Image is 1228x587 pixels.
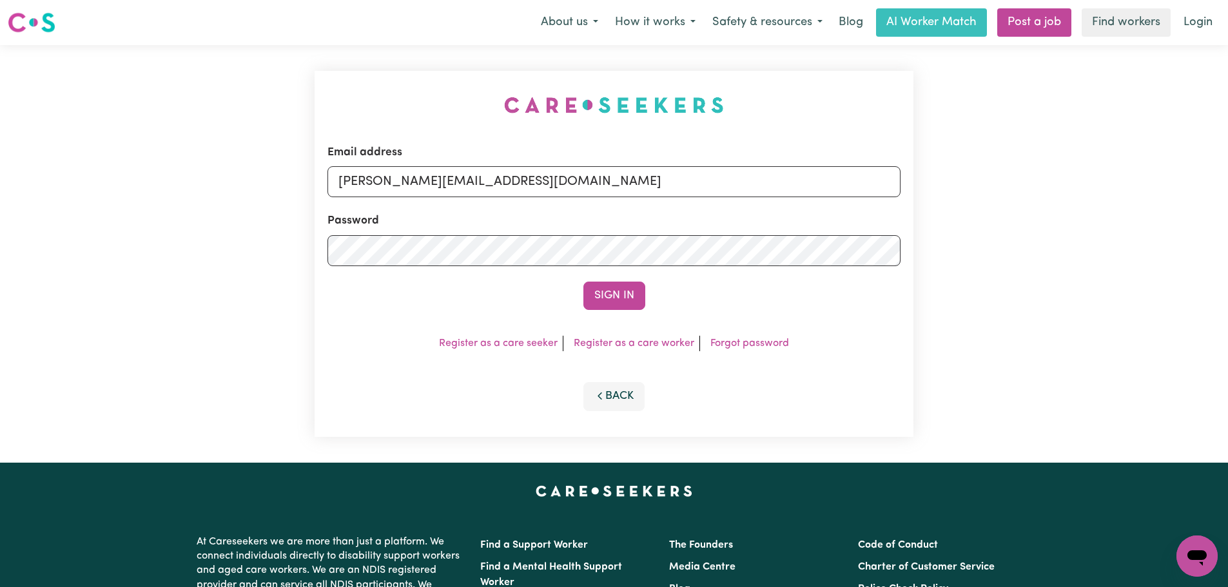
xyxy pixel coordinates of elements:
[1176,535,1218,577] iframe: Button to launch messaging window
[607,9,704,36] button: How it works
[536,486,692,496] a: Careseekers home page
[574,338,694,349] a: Register as a care worker
[831,8,871,37] a: Blog
[532,9,607,36] button: About us
[997,8,1071,37] a: Post a job
[858,562,995,572] a: Charter of Customer Service
[1176,8,1220,37] a: Login
[8,8,55,37] a: Careseekers logo
[327,213,379,229] label: Password
[704,9,831,36] button: Safety & resources
[1082,8,1171,37] a: Find workers
[439,338,558,349] a: Register as a care seeker
[858,540,938,550] a: Code of Conduct
[327,166,901,197] input: Email address
[583,282,645,310] button: Sign In
[583,382,645,410] button: Back
[480,540,588,550] a: Find a Support Worker
[669,562,736,572] a: Media Centre
[710,338,789,349] a: Forgot password
[8,11,55,34] img: Careseekers logo
[669,540,733,550] a: The Founders
[327,144,402,161] label: Email address
[876,8,987,37] a: AI Worker Match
